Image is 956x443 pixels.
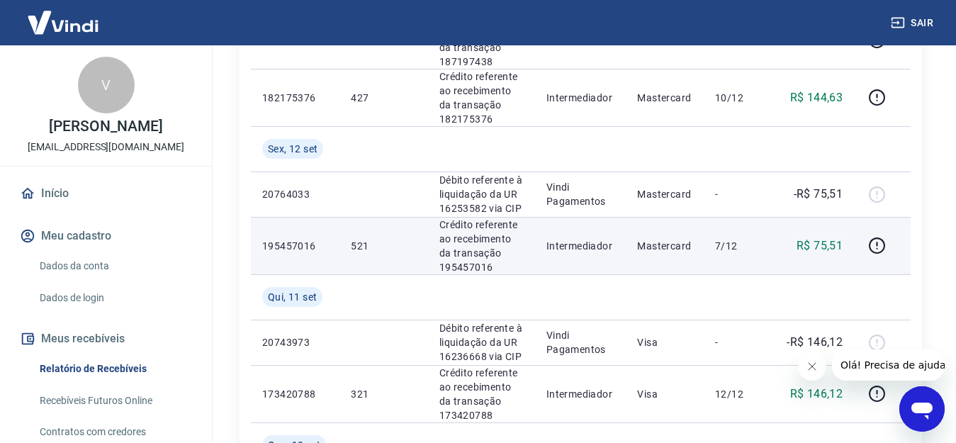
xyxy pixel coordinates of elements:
[262,91,328,105] p: 182175376
[34,386,195,415] a: Recebíveis Futuros Online
[262,335,328,349] p: 20743973
[351,387,416,401] p: 321
[17,220,195,252] button: Meu cadastro
[34,252,195,281] a: Dados da conta
[715,91,757,105] p: 10/12
[17,323,195,354] button: Meus recebíveis
[790,89,843,106] p: R$ 144,63
[637,239,692,253] p: Mastercard
[790,386,843,403] p: R$ 146,12
[798,352,826,381] iframe: Fechar mensagem
[797,237,843,254] p: R$ 75,51
[715,187,757,201] p: -
[268,290,317,304] span: Qui, 11 set
[546,328,615,357] p: Vindi Pagamentos
[715,387,757,401] p: 12/12
[546,180,615,208] p: Vindi Pagamentos
[351,239,416,253] p: 521
[439,218,524,274] p: Crédito referente ao recebimento da transação 195457016
[888,10,939,36] button: Sair
[546,91,615,105] p: Intermediador
[17,178,195,209] a: Início
[268,142,317,156] span: Sex, 12 set
[262,239,328,253] p: 195457016
[832,349,945,381] iframe: Mensagem da empresa
[262,187,328,201] p: 20764033
[637,387,692,401] p: Visa
[439,69,524,126] p: Crédito referente ao recebimento da transação 182175376
[439,321,524,364] p: Débito referente à liquidação da UR 16236668 via CIP
[34,284,195,313] a: Dados de login
[34,354,195,383] a: Relatório de Recebíveis
[794,186,843,203] p: -R$ 75,51
[715,239,757,253] p: 7/12
[9,10,119,21] span: Olá! Precisa de ajuda?
[787,334,843,351] p: -R$ 146,12
[899,386,945,432] iframe: Botão para abrir a janela de mensagens
[17,1,109,44] img: Vindi
[715,335,757,349] p: -
[439,366,524,422] p: Crédito referente ao recebimento da transação 173420788
[262,387,328,401] p: 173420788
[546,387,615,401] p: Intermediador
[546,239,615,253] p: Intermediador
[637,187,692,201] p: Mastercard
[78,57,135,113] div: V
[49,119,162,134] p: [PERSON_NAME]
[637,91,692,105] p: Mastercard
[439,173,524,215] p: Débito referente à liquidação da UR 16253582 via CIP
[351,91,416,105] p: 427
[28,140,184,155] p: [EMAIL_ADDRESS][DOMAIN_NAME]
[637,335,692,349] p: Visa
